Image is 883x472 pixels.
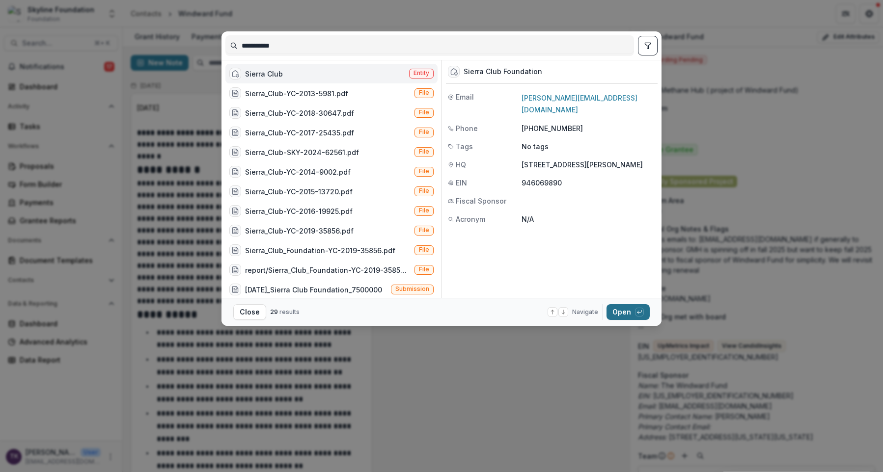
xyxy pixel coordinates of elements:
a: [PERSON_NAME][EMAIL_ADDRESS][DOMAIN_NAME] [522,94,637,114]
div: Sierra_Club-YC-2013-5981.pdf [245,88,348,99]
div: Sierra_Club_Foundation-YC-2019-35856.pdf [245,245,395,256]
span: Tags [456,141,473,152]
span: File [419,129,429,135]
span: File [419,246,429,253]
span: Entity [414,70,429,77]
span: results [279,308,300,315]
div: Sierra_Club-YC-2015-13720.pdf [245,186,353,197]
span: EIN [456,178,467,188]
span: File [419,207,429,214]
p: [PHONE_NUMBER] [522,123,656,133]
div: Sierra Club [245,69,283,79]
button: toggle filters [638,36,658,55]
button: Close [233,304,266,320]
span: File [419,187,429,194]
span: File [419,227,429,234]
div: [DATE]_Sierra Club Foundation_7500000 [245,285,382,295]
span: 29 [270,308,278,315]
span: Phone [456,123,478,133]
div: Sierra_Club-YC-2018-30647.pdf [245,108,354,118]
p: 946069890 [522,178,656,188]
span: HQ [456,159,466,170]
span: File [419,266,429,273]
p: N/A [522,214,656,224]
span: Submission [395,286,429,292]
p: No tags [522,141,549,152]
div: Sierra_Club-YC-2016-19925.pdf [245,206,353,216]
span: Email [456,92,474,102]
div: Sierra_Club-YC-2017-25435.pdf [245,128,354,138]
div: Sierra_Club-YC-2019-35856.pdf [245,226,354,236]
span: File [419,89,429,96]
p: [STREET_ADDRESS][PERSON_NAME] [522,159,656,170]
span: Acronym [456,214,485,224]
span: Navigate [572,308,598,316]
span: File [419,168,429,175]
div: report/Sierra_Club_Foundation-YC-2019-35856-Grant_Report.pdf [245,265,411,275]
div: Sierra_Club-SKY-2024-62561.pdf [245,147,359,157]
div: Sierra_Club-YC-2014-9002.pdf [245,167,351,177]
button: Open [607,304,650,320]
span: File [419,109,429,116]
span: File [419,148,429,155]
div: Sierra Club Foundation [464,68,542,76]
span: Fiscal Sponsor [456,196,506,206]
